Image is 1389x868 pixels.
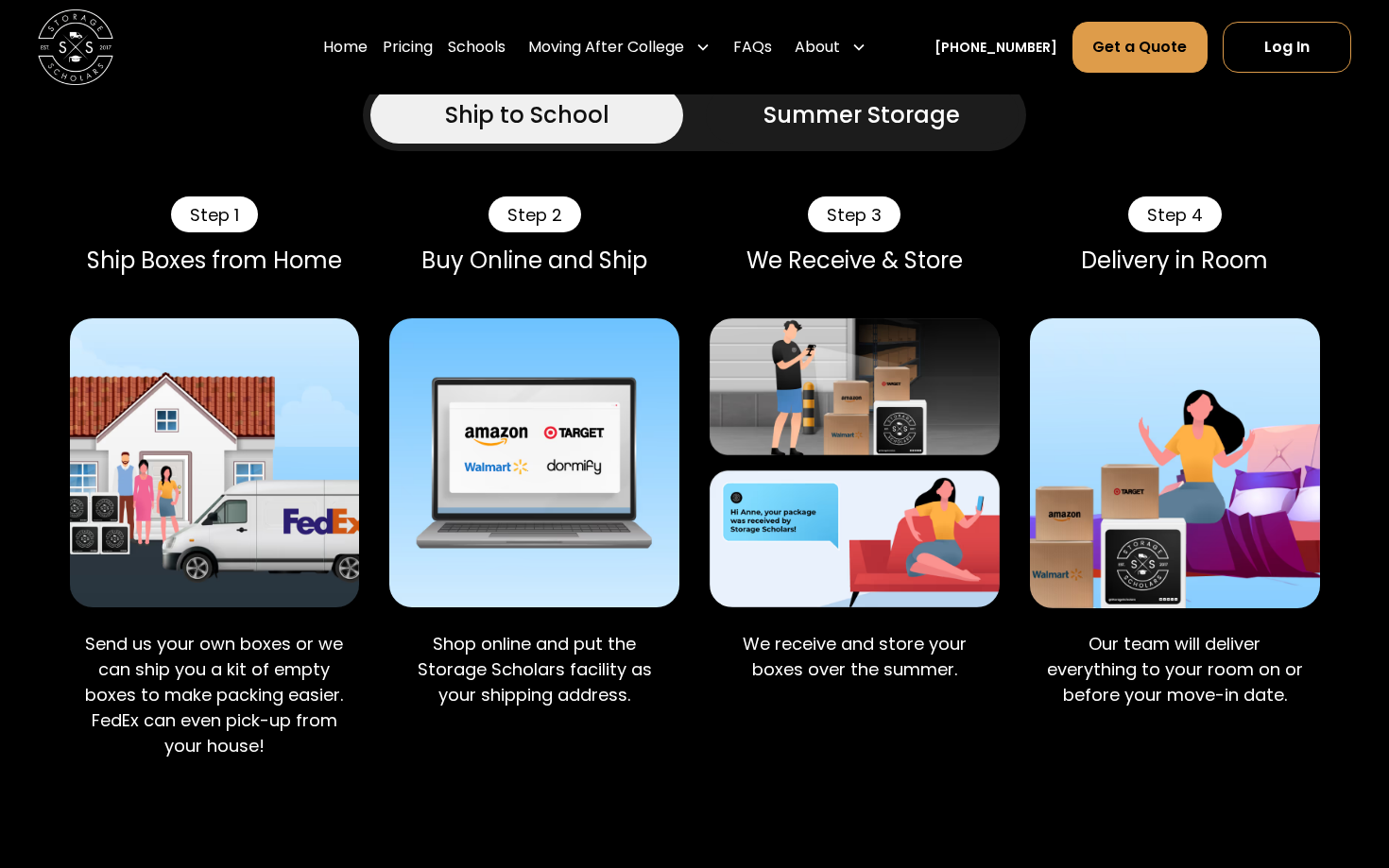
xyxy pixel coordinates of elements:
div: Delivery in Room [1030,247,1320,275]
div: Buy Online and Ship [389,247,679,275]
div: Step 4 [1128,196,1222,232]
div: Ship Boxes from Home [70,247,360,275]
a: home [38,9,113,85]
a: Log In [1223,22,1351,73]
div: Step 3 [808,196,900,232]
div: About [795,36,840,59]
div: About [787,21,874,74]
div: Summer Storage [763,98,960,132]
div: Step 1 [171,196,258,232]
div: Step 2 [489,196,581,232]
div: Moving After College [528,36,684,59]
a: FAQs [733,21,772,74]
div: We Receive & Store [710,247,1000,275]
div: Moving After College [521,21,718,74]
p: Send us your own boxes or we can ship you a kit of empty boxes to make packing easier. FedEx can ... [85,631,345,758]
a: Home [323,21,368,74]
a: Get a Quote [1072,22,1207,73]
p: Our team will deliver everything to your room on or before your move-in date. [1045,631,1305,707]
a: [PHONE_NUMBER] [935,38,1057,58]
img: Storage Scholars main logo [38,9,113,85]
a: Pricing [383,21,433,74]
p: Shop online and put the Storage Scholars facility as your shipping address. [404,631,664,707]
a: Schools [448,21,506,74]
div: Ship to School [445,98,609,132]
p: We receive and store your boxes over the summer. [725,631,985,682]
